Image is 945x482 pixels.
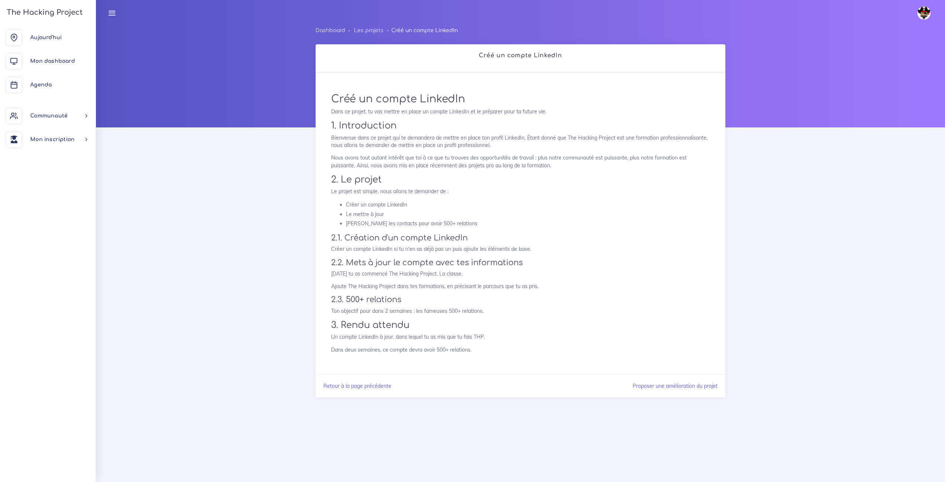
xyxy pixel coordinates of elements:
[331,270,710,277] p: [DATE] tu as commencé The Hacking Project. La classe.
[30,137,75,142] span: Mon inscription
[331,233,710,243] h3: 2.1. Création d'un compte LinkedIn
[331,120,710,131] h2: 1. Introduction
[323,383,391,389] a: Retour à la page précédente
[331,283,710,290] p: Ajoute The Hacking Project dans tes formations, en précisant le parcours que tu as pris.
[331,307,710,315] p: Ton objectif pour dans 2 semaines : les fameuses 500+ relations.
[331,333,710,341] p: Un compte LinkedIn à jour, dans lequel tu as mis que tu fais THP.
[331,108,710,115] p: Dans ce projet, tu vas mettre en place un compte LinkedIn et le préparer pour ta future vie.
[354,28,384,33] a: Les projets
[316,28,345,33] a: Dashboard
[323,52,718,59] h2: Créé un compte LinkedIn
[30,113,68,119] span: Communauté
[4,8,83,17] h3: The Hacking Project
[331,346,710,353] p: Dans deux semaines, ce compte devra avoir 500+ relations.
[30,35,62,40] span: Aujourd'hui
[384,26,457,35] li: Créé un compte LinkedIn
[346,210,710,219] li: Le mettre à jour
[331,258,710,267] h3: 2.2. Mets à jour le compte avec tes informations
[331,134,710,149] p: Bienvenue dans ce projet qui te demandera de mettre en place ton profil LinkedIn. Étant donné que...
[633,383,718,389] a: Proposer une amélioration du projet
[331,93,710,106] h1: Créé un compte LinkedIn
[331,245,710,253] p: Créer un compte LinkedIn si tu n'en as déjà pas un puis ajoute les éléments de base.
[346,219,710,228] li: [PERSON_NAME] les contacts pour avoir 500+ relations
[331,320,710,331] h2: 3. Rendu attendu
[346,200,710,209] li: Créer un compte LinkedIn
[331,174,710,185] h2: 2. Le projet
[331,188,710,195] p: Le projet est simple, nous allons te demander de :
[331,295,710,304] h3: 2.3. 500+ relations
[917,6,931,20] img: avatar
[331,154,710,169] p: Nous avons tout autant intérêt que toi à ce que tu trouves des opportunités de travail : plus not...
[30,82,52,88] span: Agenda
[30,58,75,64] span: Mon dashboard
